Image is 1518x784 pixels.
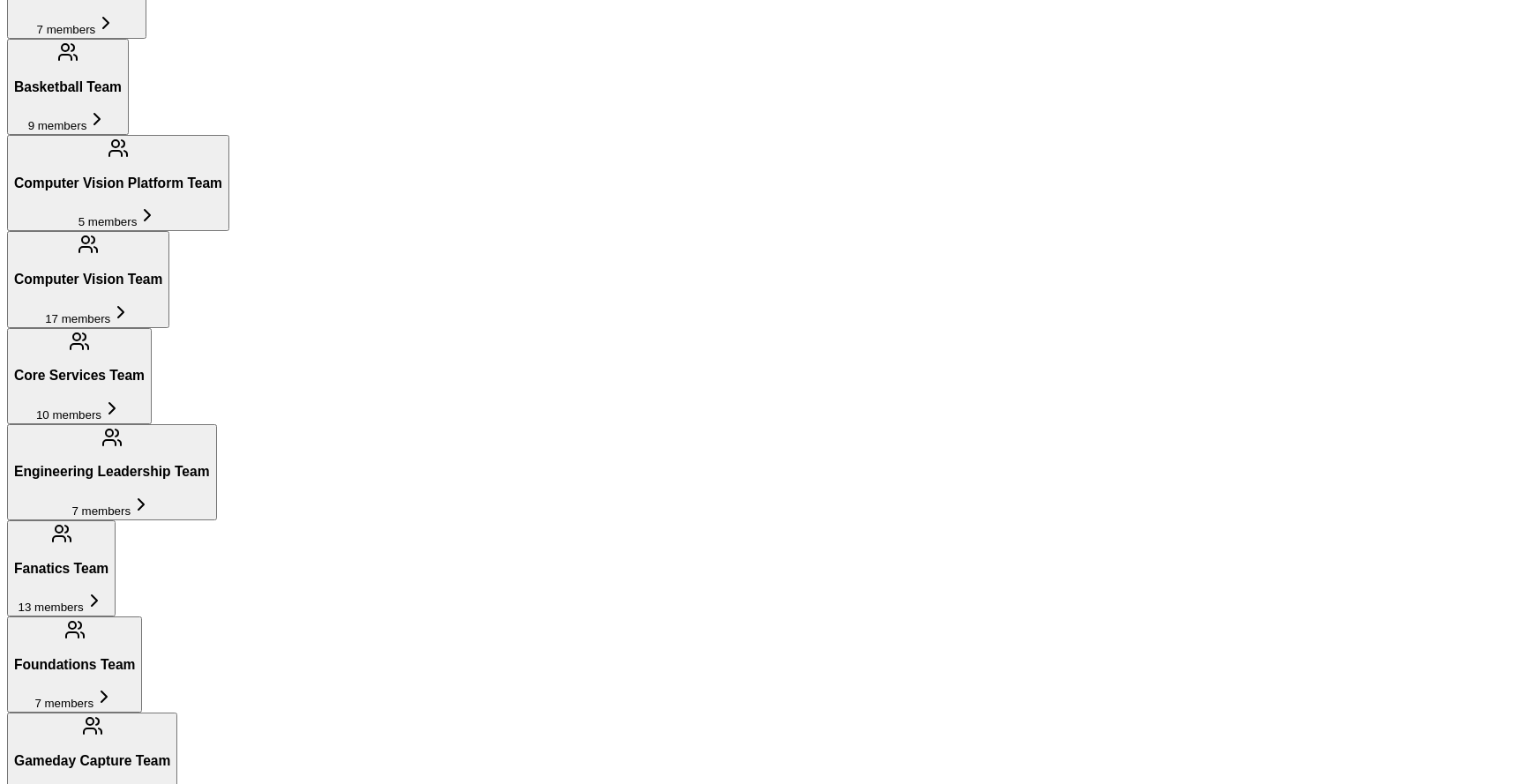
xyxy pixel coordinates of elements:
[19,601,84,614] span: 13 members
[7,231,169,327] button: Computer Vision Team17 members
[14,175,222,191] h3: Computer Vision Platform Team
[14,79,122,95] h3: Basketball Team
[14,464,210,480] h3: Engineering Leadership Team
[7,39,129,135] button: Basketball Team9 members
[7,424,217,520] button: Engineering Leadership Team7 members
[28,119,87,132] span: 9 members
[7,328,152,424] button: Core Services Team10 members
[71,504,131,518] span: 7 members
[7,520,116,616] button: Fanatics Team13 members
[45,312,110,325] span: 17 members
[79,215,138,228] span: 5 members
[36,408,101,422] span: 10 members
[14,753,170,769] h3: Gameday Capture Team
[14,368,145,384] h3: Core Services Team
[14,272,162,287] h3: Computer Vision Team
[7,616,142,713] button: Foundations Team7 members
[14,657,135,673] h3: Foundations Team
[14,561,108,577] h3: Fanatics Team
[37,23,96,36] span: 7 members
[7,135,229,231] button: Computer Vision Platform Team5 members
[34,697,93,710] span: 7 members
